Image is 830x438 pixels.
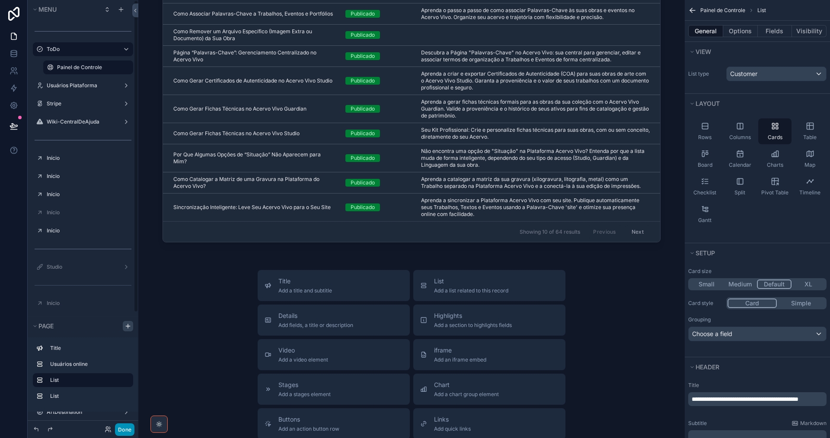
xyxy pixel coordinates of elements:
span: List [757,7,766,14]
button: Default [757,279,792,289]
button: Map [793,146,827,172]
span: Customer [730,70,757,78]
button: ListAdd a list related to this record [413,270,565,301]
button: Calendar [723,146,757,172]
button: Gantt [688,201,721,227]
label: Início [47,227,128,234]
label: Card style [688,300,723,307]
span: Markdown [800,420,827,427]
button: Columns [723,118,757,144]
span: Table [803,134,817,141]
button: Charts [758,146,792,172]
button: XL [792,279,825,289]
span: Details [278,311,353,320]
span: Layout [696,100,720,107]
span: Painel de Controle [700,7,745,14]
button: Options [723,25,758,37]
span: Map [804,162,815,168]
button: HighlightsAdd a section to highlights fields [413,305,565,336]
button: General [688,25,723,37]
span: Add a chart group element [434,391,499,398]
span: Add an iframe embed [434,356,486,363]
span: Timeline [799,189,820,196]
button: Done [115,423,134,436]
span: Setup [696,249,715,257]
span: View [696,48,711,55]
label: ToDo [47,46,116,53]
button: Next [626,225,650,238]
span: Add a stages element [278,391,331,398]
span: Split [734,189,745,196]
label: Title [688,382,827,389]
button: Cards [758,118,792,144]
button: Visibility [792,25,827,37]
span: Charts [767,162,783,168]
span: Add an action button row [278,425,339,432]
span: Columns [729,134,751,141]
button: Setup [688,247,821,259]
button: iframeAdd an iframe embed [413,339,565,370]
label: Usuários online [50,361,126,368]
div: scrollable content [28,337,138,412]
button: Card [728,298,777,308]
label: Início [47,300,128,307]
span: Checklist [693,189,716,196]
button: TitleAdd a title and subtitle [258,270,410,301]
a: Markdown [792,420,827,427]
button: Customer [726,67,827,81]
span: Video [278,346,328,355]
label: Início [47,173,128,180]
a: Wiki-CentralDeAjuda [47,118,116,125]
span: Add quick links [434,425,471,432]
label: Início [47,155,128,162]
a: Painel de Controle [57,64,128,71]
label: Início [47,191,128,198]
label: Usuários Plataforma [47,82,116,89]
span: Add a video element [278,356,328,363]
span: List [434,277,508,286]
span: Add a list related to this record [434,287,508,294]
span: Menu [38,6,57,13]
span: Links [434,415,471,424]
label: Início [47,209,128,216]
button: Menu [31,3,99,16]
span: iframe [434,346,486,355]
label: Studio [47,263,116,270]
button: View [688,46,821,58]
span: Board [698,162,712,168]
button: Rows [688,118,721,144]
label: Stripe [47,100,116,107]
span: Chart [434,381,499,389]
button: Pivot Table [758,174,792,200]
button: Fields [758,25,792,37]
button: Split [723,174,757,200]
span: Showing 10 of 64 results [520,229,580,235]
label: Subtitle [688,420,707,427]
button: Simple [777,298,825,308]
button: Table [793,118,827,144]
button: Header [688,361,821,373]
button: Timeline [793,174,827,200]
button: StagesAdd a stages element [258,374,410,405]
button: Medium [723,279,757,289]
span: Rows [698,134,712,141]
span: Add fields, a title or description [278,322,353,329]
button: Checklist [688,174,721,200]
span: Stages [278,381,331,389]
label: List type [688,70,723,77]
button: VideoAdd a video element [258,339,410,370]
span: Highlights [434,311,512,320]
label: Card size [688,268,712,275]
label: List [50,393,126,400]
button: Choose a field [688,327,827,341]
span: Add a title and subtitle [278,287,332,294]
span: Header [696,363,719,371]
